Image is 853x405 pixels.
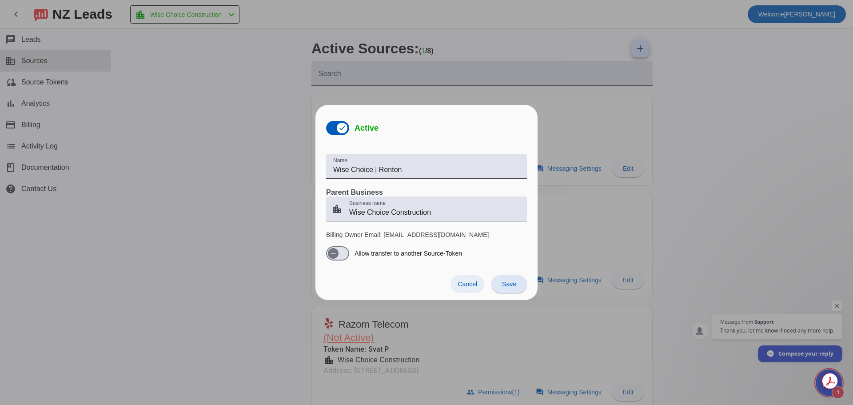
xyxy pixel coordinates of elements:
h3: Parent Business [326,188,527,196]
mat-label: Business name [349,200,386,206]
span: Cancel [458,281,477,288]
p: Billing Owner Email: [EMAIL_ADDRESS][DOMAIN_NAME] [326,230,527,239]
span: Active [355,124,379,132]
span: Save [502,281,516,288]
button: Cancel [450,275,484,293]
mat-icon: location_city [326,204,347,214]
button: Save [491,275,527,293]
label: Allow transfer to another Source-Token [353,249,462,258]
mat-label: Name [333,158,347,164]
